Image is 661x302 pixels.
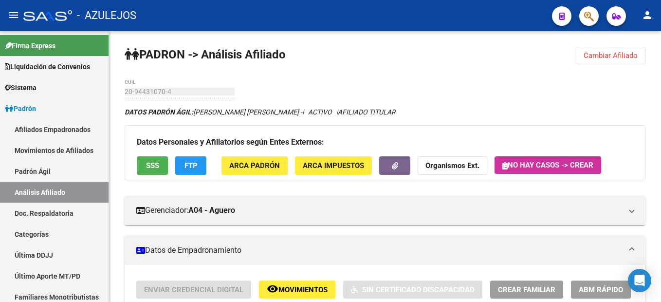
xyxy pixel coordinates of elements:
[125,108,396,116] i: | ACTIVO |
[498,285,555,294] span: Crear Familiar
[576,47,645,64] button: Cambiar Afiliado
[188,205,235,216] strong: A04 - Aguero
[278,285,328,294] span: Movimientos
[184,162,198,170] span: FTP
[136,245,622,256] mat-panel-title: Datos de Empadronamiento
[136,281,251,299] button: Enviar Credencial Digital
[125,48,286,61] strong: PADRON -> Análisis Afiliado
[175,156,206,174] button: FTP
[136,205,622,216] mat-panel-title: Gerenciador:
[628,269,651,292] div: Open Intercom Messenger
[267,283,278,295] mat-icon: remove_red_eye
[338,108,396,116] span: AFILIADO TITULAR
[642,9,653,21] mat-icon: person
[343,281,482,299] button: Sin Certificado Discapacidad
[259,281,335,299] button: Movimientos
[362,285,475,294] span: Sin Certificado Discapacidad
[137,135,633,149] h3: Datos Personales y Afiliatorios según Entes Externos:
[425,162,479,170] strong: Organismos Ext.
[5,82,37,93] span: Sistema
[571,281,631,299] button: ABM Rápido
[579,285,623,294] span: ABM Rápido
[125,108,302,116] span: [PERSON_NAME] [PERSON_NAME] -
[5,61,90,72] span: Liquidación de Convenios
[146,162,159,170] span: SSS
[221,156,288,174] button: ARCA Padrón
[5,103,36,114] span: Padrón
[295,156,372,174] button: ARCA Impuestos
[8,9,19,21] mat-icon: menu
[303,162,364,170] span: ARCA Impuestos
[490,281,563,299] button: Crear Familiar
[418,156,487,174] button: Organismos Ext.
[125,108,193,116] strong: DATOS PADRÓN ÁGIL:
[502,161,593,170] span: No hay casos -> Crear
[77,5,136,26] span: - AZULEJOS
[125,196,645,225] mat-expansion-panel-header: Gerenciador:A04 - Aguero
[144,285,243,294] span: Enviar Credencial Digital
[229,162,280,170] span: ARCA Padrón
[495,156,601,174] button: No hay casos -> Crear
[137,156,168,174] button: SSS
[5,40,55,51] span: Firma Express
[584,51,638,60] span: Cambiar Afiliado
[125,236,645,265] mat-expansion-panel-header: Datos de Empadronamiento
